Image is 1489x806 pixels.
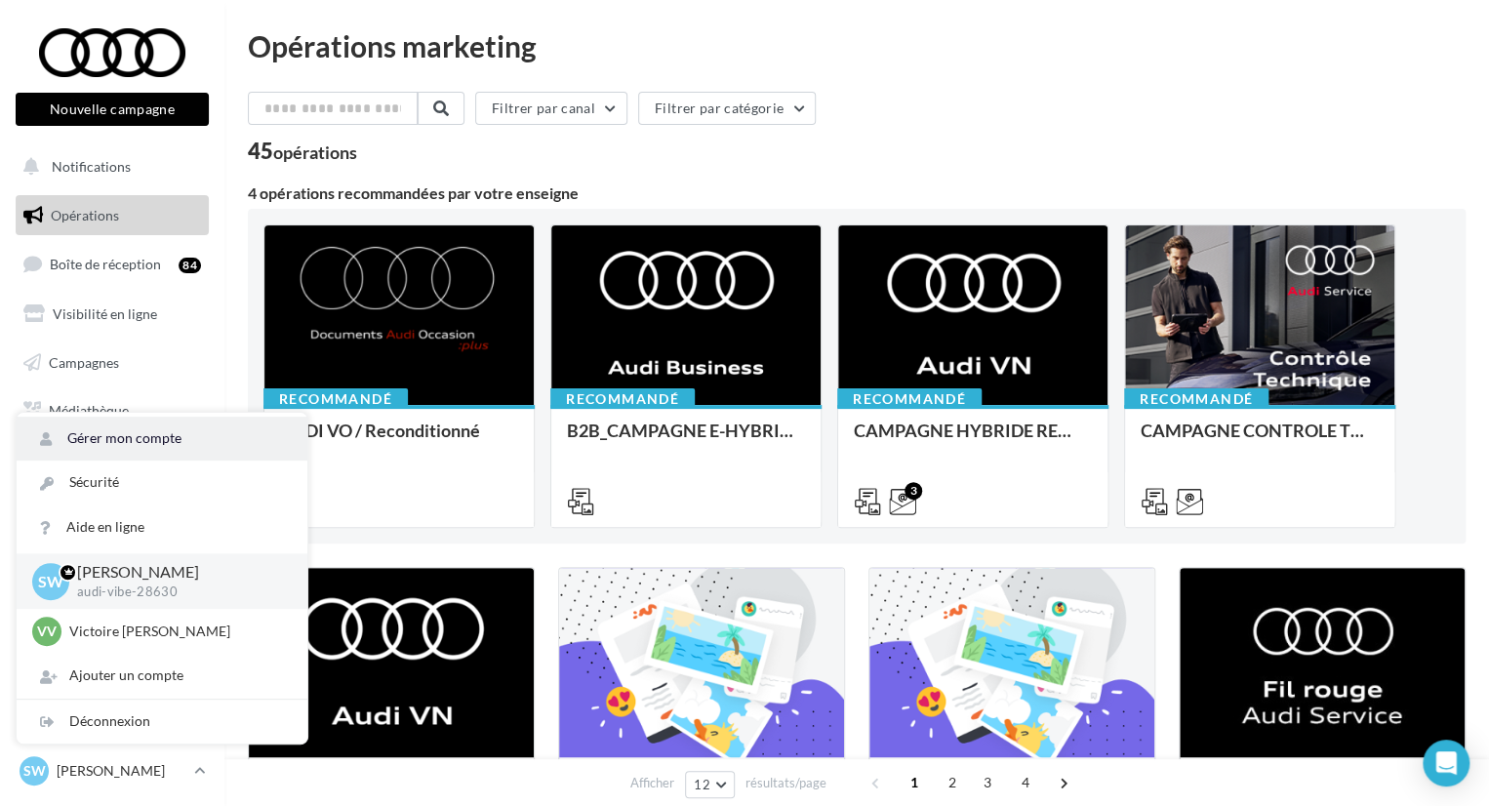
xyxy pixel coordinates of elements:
a: Visibilité en ligne [12,294,213,335]
span: SW [38,570,63,592]
span: VV [37,622,57,641]
button: Nouvelle campagne [16,93,209,126]
span: Médiathèque [49,402,129,419]
div: 45 [248,141,357,162]
p: [PERSON_NAME] [57,761,186,781]
span: 1 [899,767,930,798]
a: Sécurité [17,461,307,504]
div: Opérations marketing [248,31,1466,60]
div: Ajouter un compte [17,654,307,698]
span: Campagnes [49,353,119,370]
p: [PERSON_NAME] [77,561,276,584]
a: Opérations [12,195,213,236]
div: CAMPAGNE CONTROLE TECHNIQUE 25€ OCTOBRE [1141,421,1379,460]
a: Aide en ligne [17,505,307,549]
a: SW [PERSON_NAME] [16,752,209,789]
span: 12 [694,777,710,792]
button: 12 [685,771,735,798]
button: Filtrer par catégorie [638,92,816,125]
span: résultats/page [745,774,826,792]
div: Recommandé [837,388,982,410]
div: CAMPAGNE HYBRIDE RECHARGEABLE [854,421,1092,460]
span: SW [23,761,46,781]
span: 2 [937,767,968,798]
span: Notifications [52,158,131,175]
div: Recommandé [1124,388,1268,410]
span: Visibilité en ligne [53,305,157,322]
div: Recommandé [263,388,408,410]
button: Filtrer par canal [475,92,627,125]
span: Opérations [51,207,119,223]
button: Notifications [12,146,205,187]
a: Campagnes [12,343,213,383]
a: Gérer mon compte [17,417,307,461]
div: 3 [905,482,922,500]
span: 3 [972,767,1003,798]
div: Recommandé [550,388,695,410]
div: Open Intercom Messenger [1423,740,1469,786]
a: Boîte de réception84 [12,243,213,285]
span: Afficher [630,774,674,792]
div: AUDI VO / Reconditionné [280,421,518,460]
div: opérations [273,143,357,161]
p: audi-vibe-28630 [77,584,276,601]
a: Médiathèque [12,390,213,431]
div: B2B_CAMPAGNE E-HYBRID OCTOBRE [567,421,805,460]
a: PLV et print personnalisable [12,439,213,497]
div: Déconnexion [17,700,307,744]
div: 84 [179,258,201,273]
div: 4 opérations recommandées par votre enseigne [248,185,1466,201]
span: 4 [1010,767,1041,798]
p: Victoire [PERSON_NAME] [69,622,284,641]
span: Boîte de réception [50,256,161,272]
